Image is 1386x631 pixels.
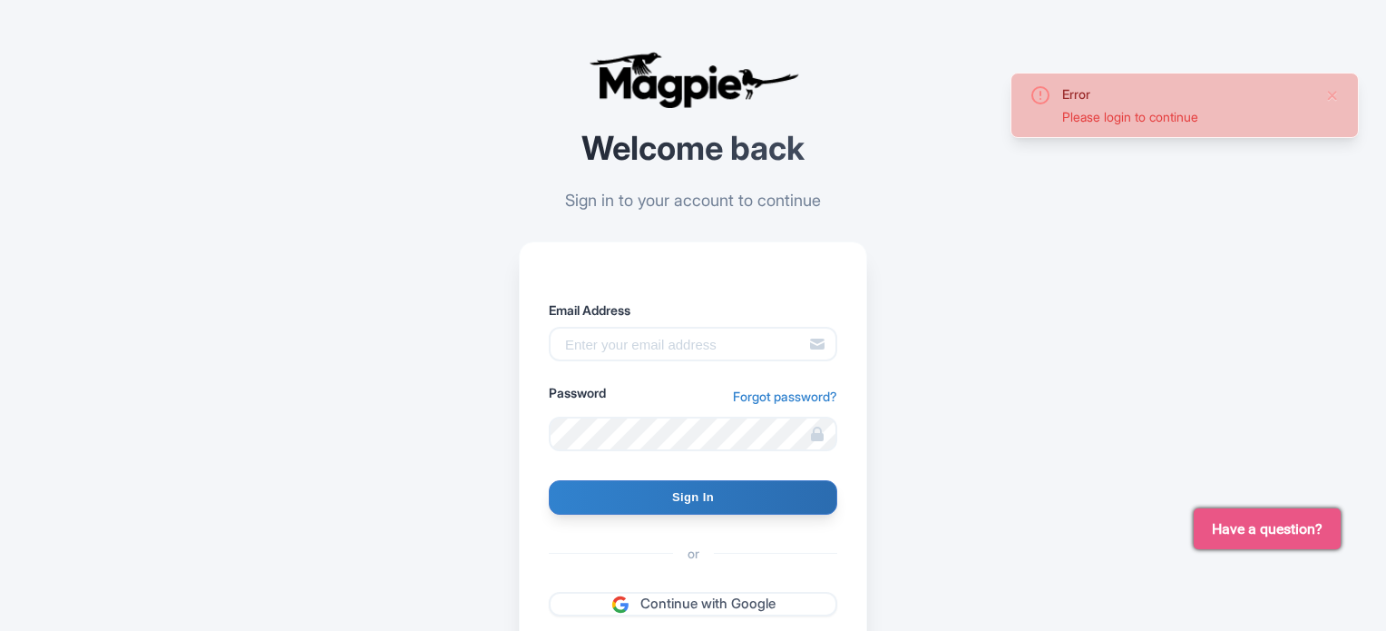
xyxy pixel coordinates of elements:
button: Have a question? [1194,508,1341,549]
p: Sign in to your account to continue [519,188,867,212]
div: Error [1062,84,1311,104]
span: Have a question? [1212,518,1323,540]
label: Email Address [549,301,837,320]
span: or [673,544,714,563]
button: Close [1325,84,1340,106]
input: Enter your email address [549,327,837,361]
a: Continue with Google [549,592,837,616]
label: Password [549,383,606,402]
img: logo-ab69f6fb50320c5b225c76a69d11143b.png [584,51,802,109]
a: Forgot password? [733,387,837,406]
h2: Welcome back [519,131,867,167]
div: Please login to continue [1062,107,1311,126]
input: Sign In [549,480,837,515]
